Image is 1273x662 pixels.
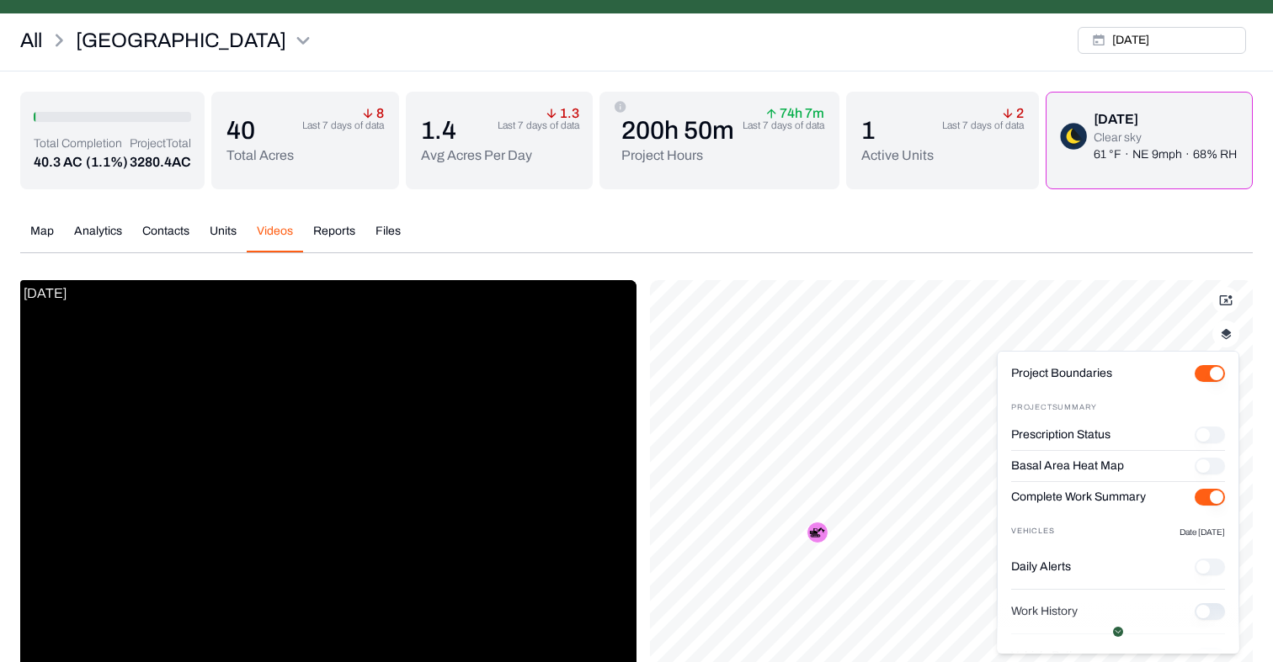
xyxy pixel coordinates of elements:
[20,223,64,252] button: Map
[1011,426,1111,443] label: Prescription Status
[86,152,128,172] p: (1.1%)
[34,135,128,152] p: Total Completion
[1011,489,1146,506] label: Complete Work Summary
[302,119,384,132] p: Last 7 days of data
[76,27,286,54] p: [GEOGRAPHIC_DATA]
[200,223,247,252] button: Units
[766,109,824,119] p: 74h 7m
[1185,146,1190,163] p: ·
[247,223,303,252] button: Videos
[1011,365,1112,382] label: Project Boundaries
[20,280,70,307] p: [DATE]
[861,146,934,166] p: Active Units
[1125,146,1129,163] p: ·
[546,109,557,119] img: arrow
[1094,130,1237,146] p: Clear sky
[621,115,734,146] p: 200h 50m
[365,223,411,252] button: Files
[226,146,294,166] p: Total Acres
[1193,146,1237,163] p: 68% RH
[132,223,200,252] button: Contacts
[1011,458,1124,474] label: Basal Area Heat Map
[621,146,734,166] p: Project Hours
[421,146,532,166] p: Avg Acres Per Day
[34,152,83,172] p: 40.3 AC
[363,109,373,119] img: arrow
[1011,559,1071,575] label: Daily Alerts
[1094,109,1237,130] div: [DATE]
[766,109,776,119] img: arrow
[861,115,934,146] p: 1
[130,135,191,152] p: Project Total
[1132,146,1182,163] p: NE 9mph
[498,119,579,132] p: Last 7 days of data
[743,119,824,132] p: Last 7 days of data
[1221,328,1232,340] img: layerIcon
[1060,123,1087,150] img: clear-sky-night-D7zLJEpc.png
[1078,27,1246,54] button: [DATE]
[303,223,365,252] button: Reports
[1180,526,1225,538] p: Date [DATE]
[1011,402,1225,414] div: Project Summary
[942,119,1024,132] p: Last 7 days of data
[1011,526,1054,538] p: Vehicles
[226,115,294,146] p: 40
[546,109,579,119] p: 1.3
[34,152,128,172] button: 40.3 AC(1.1%)
[1094,146,1121,163] p: 61 °F
[1003,109,1013,119] img: arrow
[1003,109,1024,119] p: 2
[421,115,532,146] p: 1.4
[64,223,132,252] button: Analytics
[130,152,191,172] p: 3280.4 AC
[363,109,384,119] p: 8
[20,27,42,54] a: All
